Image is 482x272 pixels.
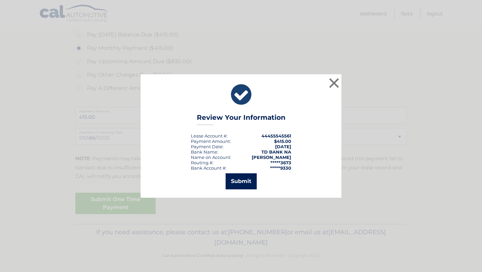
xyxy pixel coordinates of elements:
div: Name on Account: [191,155,231,160]
button: Submit [226,173,257,189]
button: × [327,76,341,90]
strong: [PERSON_NAME] [252,155,291,160]
div: Bank Account #: [191,165,227,171]
strong: 44455545561 [261,133,291,139]
div: Lease Account #: [191,133,228,139]
span: $415.00 [274,139,291,144]
strong: TD BANK NA [261,149,291,155]
div: : [191,144,224,149]
div: Routing #: [191,160,214,165]
div: Payment Amount: [191,139,231,144]
div: Bank Name: [191,149,218,155]
h3: Review Your Information [197,113,286,125]
span: Payment Date [191,144,223,149]
span: [DATE] [275,144,291,149]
